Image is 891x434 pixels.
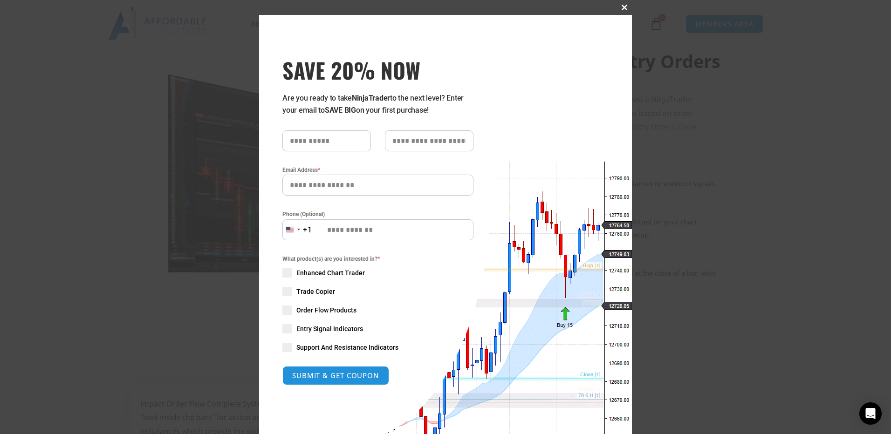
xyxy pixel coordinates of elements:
[352,94,390,102] strong: NinjaTrader
[296,324,363,333] span: Entry Signal Indicators
[282,324,473,333] label: Entry Signal Indicators
[282,305,473,315] label: Order Flow Products
[282,268,473,278] label: Enhanced Chart Trader
[296,305,356,315] span: Order Flow Products
[282,92,473,116] p: Are you ready to take to the next level? Enter your email to on your first purchase!
[282,210,473,219] label: Phone (Optional)
[282,366,389,385] button: SUBMIT & GET COUPON
[859,402,882,425] div: Open Intercom Messenger
[282,165,473,175] label: Email Address
[282,254,473,264] span: What product(s) are you interested in?
[282,219,312,240] button: Selected country
[296,287,335,296] span: Trade Copier
[296,343,398,352] span: Support And Resistance Indicators
[296,268,365,278] span: Enhanced Chart Trader
[282,287,473,296] label: Trade Copier
[325,106,356,115] strong: SAVE BIG
[282,57,473,83] span: SAVE 20% NOW
[303,224,312,236] div: +1
[282,343,473,352] label: Support And Resistance Indicators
